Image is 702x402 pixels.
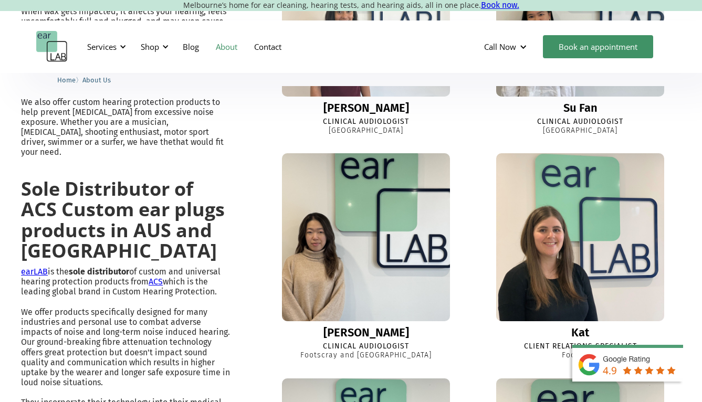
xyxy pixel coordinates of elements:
div: Footscray [562,351,599,360]
div: Kat [571,326,589,339]
div: Call Now [484,41,516,52]
h2: Sole Distributor of ACS Custom ear plugs products in AUS and [GEOGRAPHIC_DATA] [21,178,230,261]
a: home [36,31,68,62]
img: Kat [496,153,664,321]
div: Su Fan [563,102,598,114]
span: Home [57,76,76,84]
div: [GEOGRAPHIC_DATA] [329,126,403,135]
div: [PERSON_NAME] [323,102,409,114]
div: Call Now [476,31,538,62]
strong: sole distributor [69,267,129,277]
a: About [207,31,246,62]
div: [PERSON_NAME] [323,326,409,339]
a: earLAB [21,267,48,277]
a: Home [57,75,76,84]
a: Blog [174,31,207,62]
div: Services [81,31,129,62]
div: [GEOGRAPHIC_DATA] [543,126,617,135]
div: Clinical Audiologist [323,118,409,126]
a: KatKatClient Relations SpecialistFootscray [480,153,681,360]
a: About Us [82,75,111,84]
div: Client Relations Specialist [524,342,637,351]
a: Sharon[PERSON_NAME]Clinical AudiologistFootscray and [GEOGRAPHIC_DATA] [266,153,467,360]
span: About Us [82,76,111,84]
div: Clinical Audiologist [323,342,409,351]
a: Contact [246,31,290,62]
div: Services [87,41,117,52]
div: Footscray and [GEOGRAPHIC_DATA] [300,351,432,360]
a: Book an appointment [543,35,653,58]
div: Clinical Audiologist [537,118,623,126]
li: 〉 [57,75,82,86]
div: Shop [134,31,172,62]
img: Sharon [274,145,458,330]
a: ACS [149,277,163,287]
div: Shop [141,41,159,52]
